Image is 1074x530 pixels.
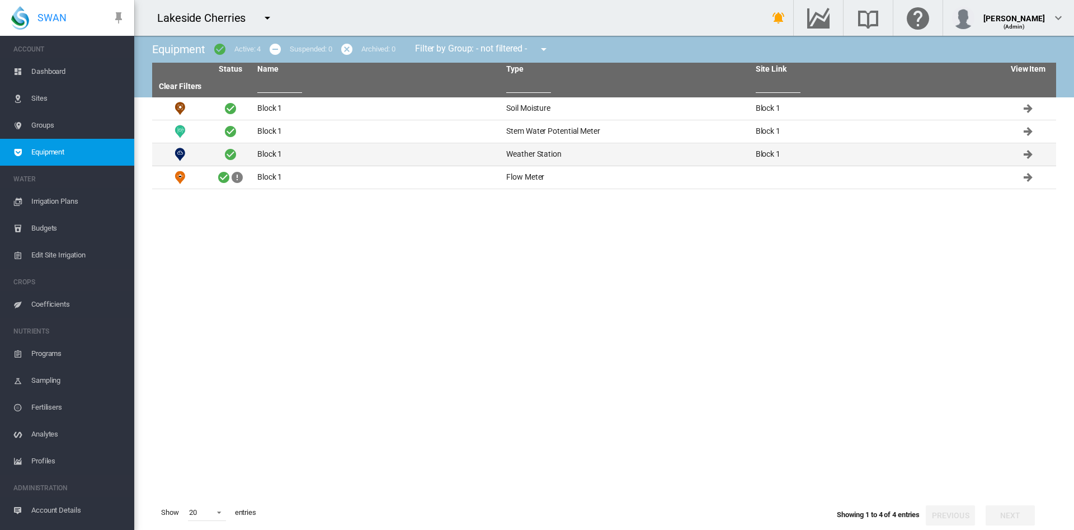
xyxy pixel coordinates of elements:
[31,139,125,166] span: Equipment
[31,242,125,269] span: Edit Site Irrigation
[37,11,67,25] span: SWAN
[31,291,125,318] span: Coefficients
[13,170,125,188] span: WATER
[13,479,125,497] span: ADMINISTRATION
[173,171,187,184] img: 9.svg
[157,10,256,26] div: Lakeside Cherries
[952,7,974,29] img: profile.jpg
[230,503,261,522] span: entries
[261,11,274,25] md-icon: icon-menu-down
[13,40,125,58] span: ACCOUNT
[1017,97,1039,120] button: Click to go to equipment
[234,44,261,54] div: Active: 4
[502,120,751,143] td: Stem Water Potential Meter
[31,215,125,242] span: Budgets
[268,43,282,56] md-icon: icon-minus-circle
[1017,120,1039,143] button: Click to go to equipment
[257,64,279,73] a: Name
[1017,143,1039,166] button: Click to go to equipment
[230,171,244,184] span: Data from this flow meter is not being used
[533,38,555,60] button: icon-menu-down
[1021,125,1035,138] md-icon: Click to go to equipment
[157,503,183,522] span: Show
[31,497,125,524] span: Account Details
[112,11,125,25] md-icon: icon-pin
[230,171,244,184] md-icon: icon-alert-circle
[209,38,231,60] button: icon-checkbox-marked-circle
[837,510,920,519] span: Showing 1 to 4 of 4 entries
[253,97,502,120] td: Block 1
[31,394,125,421] span: Fertilisers
[173,102,187,115] img: 11.svg
[986,505,1035,526] button: Next
[253,120,502,143] td: Block 1
[152,143,1056,166] tr: Weather Station Block 1 Weather Station Block 1 Click to go to equipment
[751,143,1000,166] td: Block 1
[1004,24,1025,30] span: (Admin)
[983,8,1045,20] div: [PERSON_NAME]
[1052,11,1065,25] md-icon: icon-chevron-down
[751,97,1000,120] td: Block 1
[224,102,237,115] span: Active
[905,11,931,25] md-icon: Click here for help
[152,120,1056,143] tr: Stem Water Potential Meter Block 1 Stem Water Potential Meter Block 1 Click to go to equipment
[224,148,237,161] span: Active
[537,43,550,56] md-icon: icon-menu-down
[506,64,524,73] a: Type
[159,82,202,91] a: Clear Filters
[31,58,125,85] span: Dashboard
[336,38,358,60] button: icon-cancel
[152,166,1056,189] tr: Flow Meter Block 1 Flow Meter Click to go to equipment
[926,505,975,526] button: Previous
[502,97,751,120] td: Soil Moisture
[213,43,227,56] md-icon: icon-checkbox-marked-circle
[502,143,751,166] td: Weather Station
[253,166,502,189] td: Block 1
[253,143,502,166] td: Block 1
[1017,166,1039,189] button: Click to go to equipment
[152,120,208,143] td: Stem Water Potential Meter
[31,340,125,367] span: Programs
[1021,102,1035,115] md-icon: Click to go to equipment
[219,64,242,73] a: Status
[152,43,205,56] span: Equipment
[13,273,125,291] span: CROPS
[189,508,197,517] div: 20
[152,97,208,120] td: Soil Moisture
[855,11,882,25] md-icon: Search the knowledge base
[407,38,558,60] div: Filter by Group: - not filtered -
[361,44,395,54] div: Archived: 0
[31,421,125,448] span: Analytes
[772,11,785,25] md-icon: icon-bell-ring
[152,143,208,166] td: Weather Station
[767,7,790,29] button: icon-bell-ring
[31,112,125,139] span: Groups
[224,125,237,138] span: Active
[751,63,1000,76] th: Site Link
[173,148,187,161] img: 10.svg
[13,322,125,340] span: NUTRIENTS
[1000,63,1056,76] th: View Item
[1021,148,1035,161] md-icon: Click to go to equipment
[11,6,29,30] img: SWAN-Landscape-Logo-Colour-drop.png
[1021,171,1035,184] md-icon: Click to go to equipment
[152,97,1056,120] tr: Soil Moisture Block 1 Soil Moisture Block 1 Click to go to equipment
[31,448,125,475] span: Profiles
[340,43,354,56] md-icon: icon-cancel
[751,120,1000,143] td: Block 1
[152,166,208,189] td: Flow Meter
[256,7,279,29] button: icon-menu-down
[31,85,125,112] span: Sites
[502,166,751,189] td: Flow Meter
[31,188,125,215] span: Irrigation Plans
[217,171,230,184] span: Active
[264,38,286,60] button: icon-minus-circle
[173,125,187,138] img: 19.svg
[31,367,125,394] span: Sampling
[290,44,332,54] div: Suspended: 0
[805,11,832,25] md-icon: Go to the Data Hub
